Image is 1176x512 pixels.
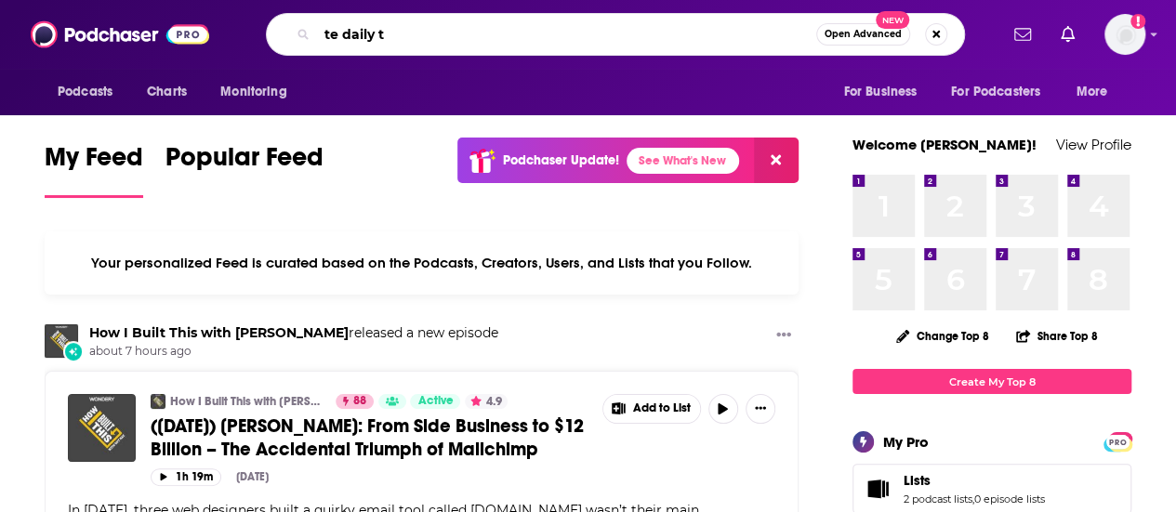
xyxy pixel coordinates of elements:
[883,433,929,451] div: My Pro
[816,23,910,46] button: Open AdvancedNew
[904,472,1045,489] a: Lists
[1015,318,1099,354] button: Share Top 8
[353,392,366,411] span: 88
[974,492,1045,505] a: 0 episode lists
[151,394,165,409] img: How I Built This with Guy Raz
[1056,136,1131,153] a: View Profile
[939,74,1067,110] button: open menu
[1077,79,1108,105] span: More
[1106,435,1129,449] span: PRO
[89,324,349,341] a: How I Built This with Guy Raz
[207,74,311,110] button: open menu
[904,472,931,489] span: Lists
[63,341,84,361] div: New Episode
[151,468,221,486] button: 1h 19m
[165,141,324,198] a: Popular Feed
[843,79,917,105] span: For Business
[135,74,198,110] a: Charts
[147,79,187,105] span: Charts
[410,394,460,409] a: Active
[45,231,799,295] div: Your personalized Feed is curated based on the Podcasts, Creators, Users, and Lists that you Follow.
[852,136,1037,153] a: Welcome [PERSON_NAME]!
[45,141,143,184] span: My Feed
[45,324,78,358] img: How I Built This with Guy Raz
[165,141,324,184] span: Popular Feed
[89,324,498,342] h3: released a new episode
[876,11,909,29] span: New
[603,395,700,423] button: Show More Button
[170,394,324,409] a: How I Built This with [PERSON_NAME]
[746,394,775,424] button: Show More Button
[266,13,965,56] div: Search podcasts, credits, & more...
[1104,14,1145,55] span: Logged in as BerkMarc
[830,74,940,110] button: open menu
[68,394,136,462] img: (July 2021) Ben Chestnut: From Side Business to $12 Billion – The Accidental Triumph of Mailchimp
[1104,14,1145,55] img: User Profile
[904,492,972,505] a: 2 podcast lists
[951,79,1040,105] span: For Podcasters
[58,79,112,105] span: Podcasts
[633,401,691,415] span: Add to List
[1130,14,1145,29] svg: Add a profile image
[45,141,143,198] a: My Feed
[627,148,739,174] a: See What's New
[220,79,286,105] span: Monitoring
[1064,74,1131,110] button: open menu
[465,394,508,409] button: 4.9
[151,414,589,461] a: ([DATE]) [PERSON_NAME]: From Side Business to $12 Billion – The Accidental Triumph of Mailchimp
[825,30,902,39] span: Open Advanced
[859,476,896,502] a: Lists
[1106,434,1129,448] a: PRO
[31,17,209,52] img: Podchaser - Follow, Share and Rate Podcasts
[89,344,498,360] span: about 7 hours ago
[417,392,453,411] span: Active
[151,414,584,461] span: ([DATE]) [PERSON_NAME]: From Side Business to $12 Billion – The Accidental Triumph of Mailchimp
[317,20,816,49] input: Search podcasts, credits, & more...
[885,324,1000,348] button: Change Top 8
[1053,19,1082,50] a: Show notifications dropdown
[769,324,799,348] button: Show More Button
[503,152,619,168] p: Podchaser Update!
[45,74,137,110] button: open menu
[236,470,269,483] div: [DATE]
[972,492,974,505] span: ,
[1007,19,1038,50] a: Show notifications dropdown
[1104,14,1145,55] button: Show profile menu
[852,369,1131,394] a: Create My Top 8
[336,394,374,409] a: 88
